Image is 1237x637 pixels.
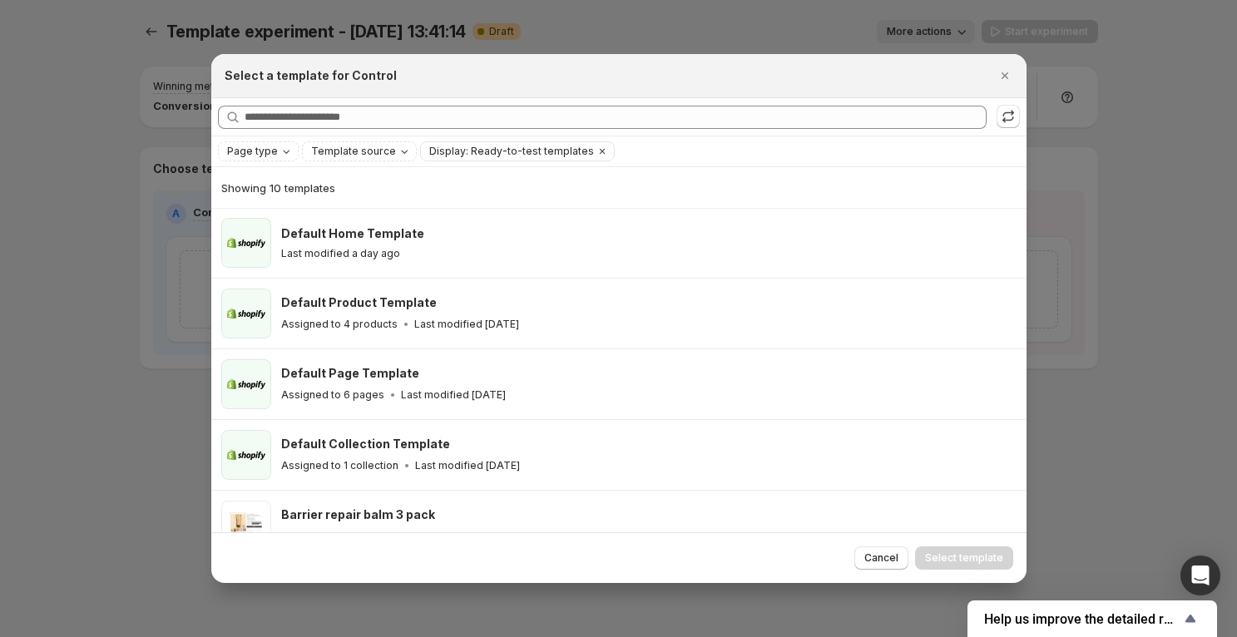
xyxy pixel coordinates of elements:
[311,145,396,158] span: Template source
[406,530,525,543] p: Last modified a day ago
[984,611,1180,627] span: Help us improve the detailed report for A/B campaigns
[281,225,424,242] h3: Default Home Template
[221,359,271,409] img: Default Page Template
[227,145,278,158] span: Page type
[281,365,419,382] h3: Default Page Template
[281,436,450,452] h3: Default Collection Template
[281,318,398,331] p: Assigned to 4 products
[429,145,594,158] span: Display: Ready-to-test templates
[281,247,400,260] p: Last modified a day ago
[281,530,389,543] p: Assigned to 1 product
[221,430,271,480] img: Default Collection Template
[221,289,271,338] img: Default Product Template
[854,546,908,570] button: Cancel
[414,318,519,331] p: Last modified [DATE]
[303,142,416,160] button: Template source
[221,218,271,268] img: Default Home Template
[864,551,898,565] span: Cancel
[221,181,335,195] span: Showing 10 templates
[594,142,611,160] button: Clear
[1180,556,1220,595] div: Open Intercom Messenger
[421,142,594,160] button: Display: Ready-to-test templates
[281,459,398,472] p: Assigned to 1 collection
[281,294,437,311] h3: Default Product Template
[993,64,1017,87] button: Close
[281,506,435,523] h3: Barrier repair balm 3 pack
[415,459,520,472] p: Last modified [DATE]
[219,142,298,160] button: Page type
[984,609,1200,629] button: Show survey - Help us improve the detailed report for A/B campaigns
[225,67,397,84] h2: Select a template for Control
[401,388,506,402] p: Last modified [DATE]
[281,388,384,402] p: Assigned to 6 pages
